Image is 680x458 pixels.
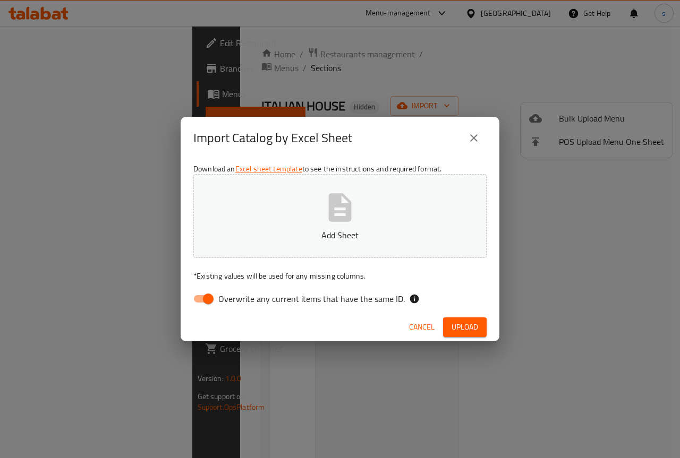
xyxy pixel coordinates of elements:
span: Upload [452,321,478,334]
button: Cancel [405,317,439,337]
button: Add Sheet [193,174,487,258]
p: Add Sheet [210,229,470,241]
button: Upload [443,317,487,337]
span: Cancel [409,321,435,334]
div: Download an to see the instructions and required format. [181,159,499,313]
p: Existing values will be used for any missing columns. [193,271,487,281]
a: Excel sheet template [235,162,302,176]
h2: Import Catalog by Excel Sheet [193,129,352,146]
span: Overwrite any current items that have the same ID. [218,292,405,305]
svg: If the overwrite option isn't selected, then the items that match an existing ID will be ignored ... [409,293,420,304]
button: close [461,125,487,151]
